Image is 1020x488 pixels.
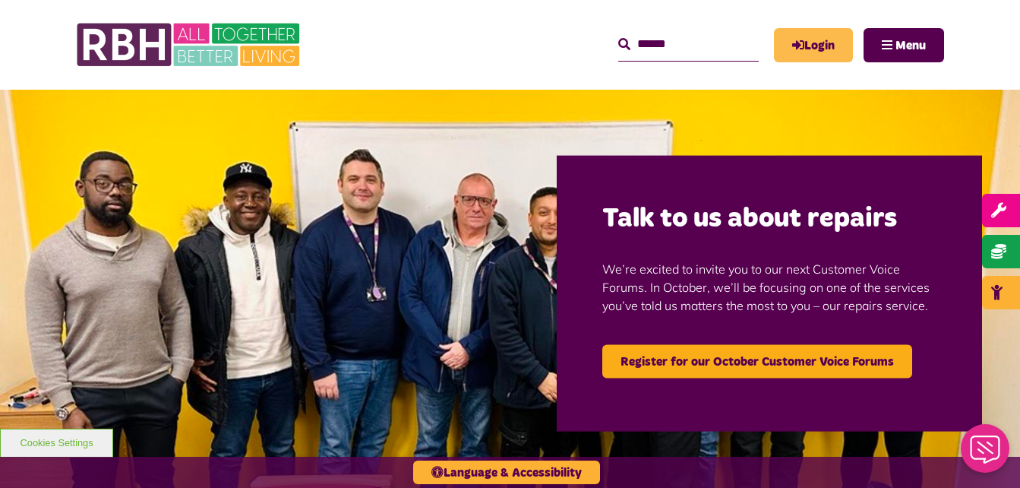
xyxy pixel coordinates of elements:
[76,15,304,74] img: RBH
[618,28,759,61] input: Search
[602,201,936,237] h2: Talk to us about repairs
[602,345,912,379] a: Register for our October Customer Voice Forums
[774,28,853,62] a: MyRBH
[602,237,936,337] p: We’re excited to invite you to our next Customer Voice Forums. In October, we’ll be focusing on o...
[895,40,926,52] span: Menu
[952,420,1020,488] iframe: Netcall Web Assistant for live chat
[413,461,600,484] button: Language & Accessibility
[864,28,944,62] button: Navigation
